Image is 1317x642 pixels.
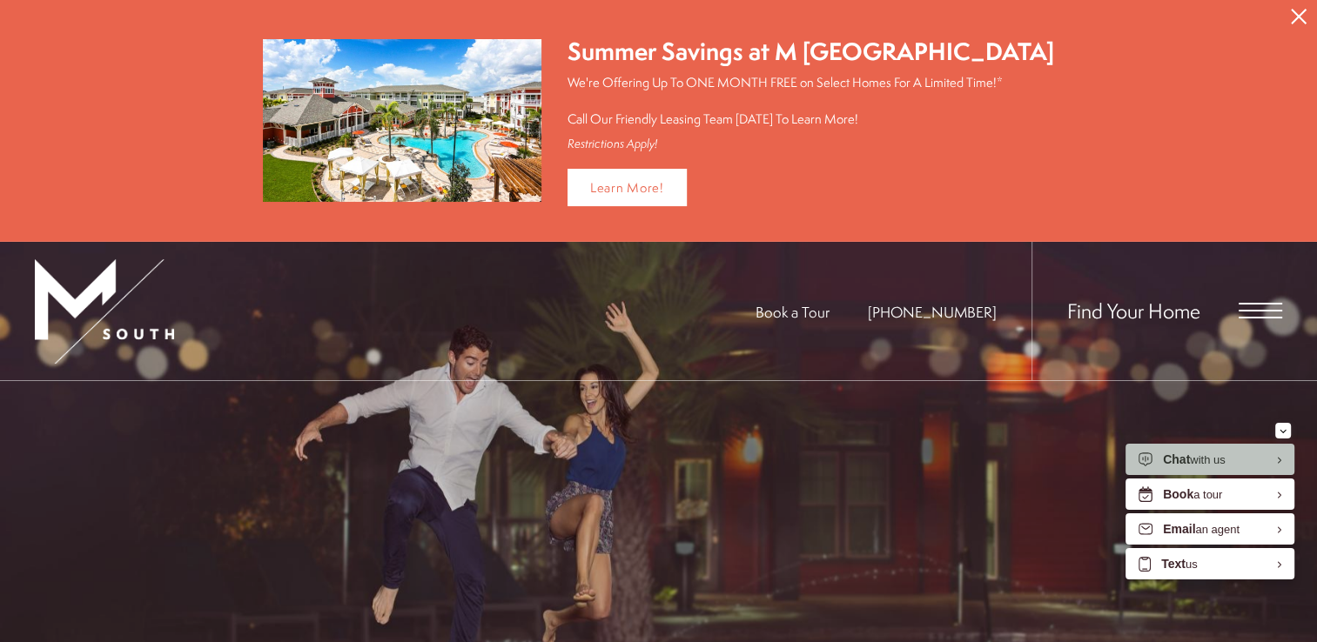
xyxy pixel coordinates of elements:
[756,302,830,323] a: Book a Tour
[1067,297,1200,325] a: Find Your Home
[35,259,174,364] img: MSouth
[868,302,997,322] span: [PHONE_NUMBER]
[568,73,1054,128] p: We're Offering Up To ONE MONTH FREE on Select Homes For A Limited Time!* Call Our Friendly Leasin...
[568,137,1054,151] div: Restrictions Apply!
[568,169,687,206] a: Learn More!
[868,302,997,323] a: Call Us at 813-570-8014
[263,39,541,202] img: Summer Savings at M South Apartments
[1067,297,1200,324] span: Find Your Home
[568,35,1054,69] div: Summer Savings at M [GEOGRAPHIC_DATA]
[1239,303,1282,318] button: Open Menu
[756,302,830,322] span: Book a Tour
